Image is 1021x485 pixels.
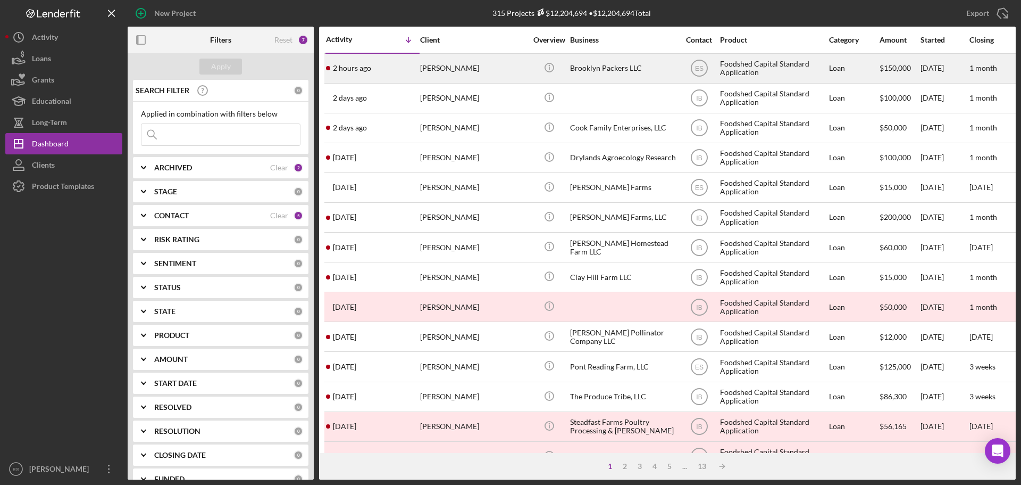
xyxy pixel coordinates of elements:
[829,203,878,232] div: Loan
[333,183,356,192] time: 2025-10-06 15:05
[829,54,878,83] div: Loan
[694,364,703,371] text: ES
[294,211,303,220] div: 5
[294,379,303,388] div: 0
[602,462,617,471] div: 1
[696,214,702,221] text: IB
[154,331,189,340] b: PRODUCT
[326,35,373,44] div: Activity
[696,244,702,251] text: IB
[141,110,300,118] div: Applied in combination with filters below
[333,452,356,461] time: 2025-09-10 13:50
[966,3,989,24] div: Export
[333,363,356,371] time: 2025-09-19 03:59
[696,274,702,281] text: IB
[829,114,878,142] div: Loan
[333,392,356,401] time: 2025-09-16 17:39
[920,114,968,142] div: [DATE]
[920,84,968,112] div: [DATE]
[570,233,676,261] div: [PERSON_NAME] Homestead Farm LLC
[274,36,292,44] div: Reset
[294,355,303,364] div: 0
[270,211,288,220] div: Clear
[920,413,968,441] div: [DATE]
[270,163,288,172] div: Clear
[154,283,181,292] b: STATUS
[294,235,303,244] div: 0
[154,427,200,435] b: RESOLUTION
[420,352,526,381] div: [PERSON_NAME]
[880,153,911,162] span: $100,000
[880,293,919,321] div: $50,000
[920,174,968,202] div: [DATE]
[32,69,54,93] div: Grants
[829,293,878,321] div: Loan
[920,442,968,471] div: [DATE]
[492,9,651,18] div: 315 Projects • $12,204,694 Total
[696,333,702,341] text: IB
[829,36,878,44] div: Category
[720,323,826,351] div: Foodshed Capital Standard Application
[720,442,826,471] div: Foodshed Capital Standard Application
[829,174,878,202] div: Loan
[5,27,122,48] button: Activity
[696,393,702,401] text: IB
[5,48,122,69] button: Loans
[829,233,878,261] div: Loan
[154,451,206,459] b: CLOSING DATE
[969,153,997,162] time: 1 month
[720,413,826,441] div: Foodshed Capital Standard Application
[880,63,911,72] span: $150,000
[333,333,356,341] time: 2025-09-25 13:52
[829,413,878,441] div: Loan
[969,302,997,311] time: 1 month
[420,413,526,441] div: [PERSON_NAME]
[5,458,122,480] button: ES[PERSON_NAME]
[985,438,1010,464] div: Open Intercom Messenger
[5,91,122,112] a: Educational
[570,54,676,83] div: Brooklyn Packers LLC
[420,383,526,411] div: [PERSON_NAME]
[694,65,703,72] text: ES
[294,307,303,316] div: 0
[969,422,993,431] time: [DATE]
[154,355,188,364] b: AMOUNT
[333,153,356,162] time: 2025-10-06 22:18
[333,124,367,132] time: 2025-10-07 14:35
[920,263,968,291] div: [DATE]
[333,94,367,102] time: 2025-10-07 20:48
[969,243,993,252] time: [DATE]
[679,36,719,44] div: Contact
[880,392,907,401] span: $86,300
[5,69,122,91] button: Grants
[880,413,919,441] div: $56,165
[420,263,526,291] div: [PERSON_NAME]
[420,293,526,321] div: [PERSON_NAME]
[720,84,826,112] div: Foodshed Capital Standard Application
[333,303,356,311] time: 2025-09-27 11:21
[5,176,122,197] button: Product Templates
[720,36,826,44] div: Product
[199,59,242,75] button: Apply
[294,331,303,340] div: 0
[294,283,303,292] div: 0
[570,383,676,411] div: The Produce Tribe, LLC
[880,273,907,282] span: $15,000
[128,3,206,24] button: New Project
[920,352,968,381] div: [DATE]
[154,307,175,316] b: STATE
[969,332,993,341] time: [DATE]
[32,133,69,157] div: Dashboard
[32,91,71,114] div: Educational
[880,233,919,261] div: $60,000
[880,442,919,471] div: $150,000
[720,114,826,142] div: Foodshed Capital Standard Application
[720,383,826,411] div: Foodshed Capital Standard Application
[829,144,878,172] div: Loan
[880,123,907,132] span: $50,000
[570,114,676,142] div: Cook Family Enterprises, LLC
[720,203,826,232] div: Foodshed Capital Standard Application
[294,426,303,436] div: 0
